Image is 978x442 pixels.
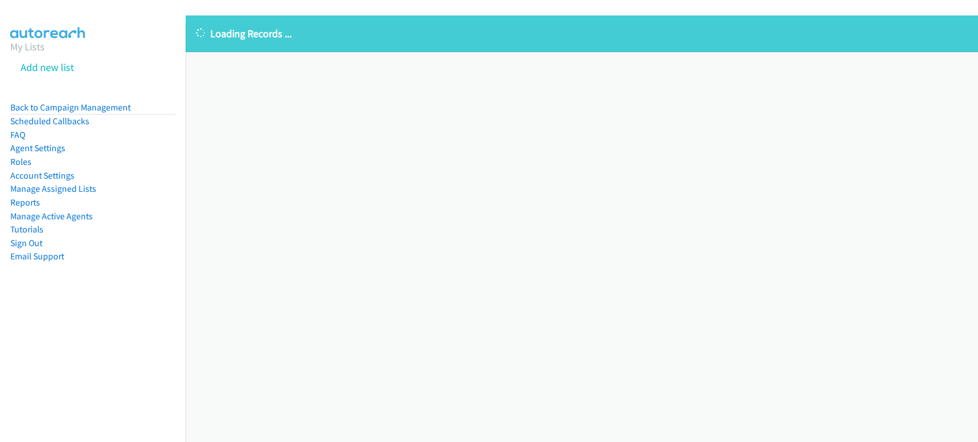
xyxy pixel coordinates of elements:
[10,211,93,222] a: Manage Active Agents
[10,143,65,153] a: Agent Settings
[10,197,40,208] a: Reports
[10,170,74,181] a: Account Settings
[10,40,45,53] a: My Lists
[10,129,25,140] a: FAQ
[10,156,32,167] a: Roles
[10,116,89,127] a: Scheduled Callbacks
[21,61,74,74] a: Add new list
[10,224,44,235] a: Tutorials
[196,26,968,41] p: Loading Records ...
[10,183,96,194] a: Manage Assigned Lists
[10,102,131,113] a: Back to Campaign Management
[10,251,64,262] a: Email Support
[10,238,42,248] a: Sign Out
